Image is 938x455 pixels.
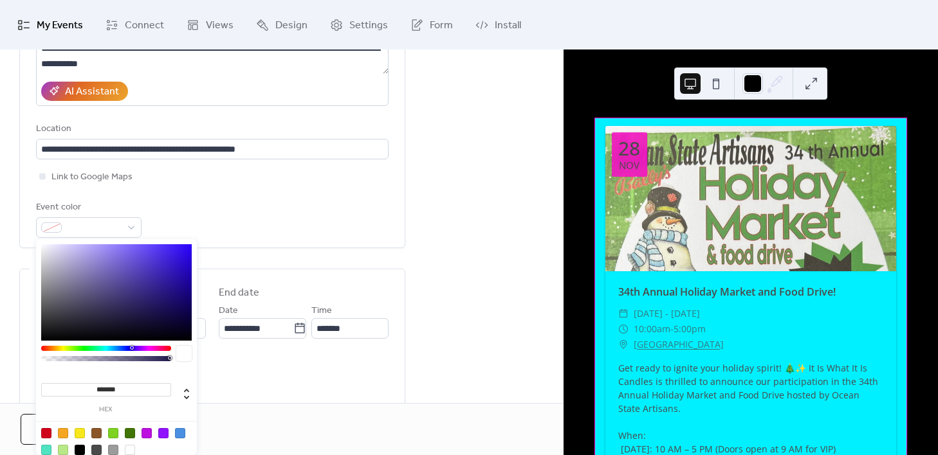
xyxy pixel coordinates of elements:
a: Settings [320,5,398,44]
a: My Events [8,5,93,44]
div: ​ [618,306,629,321]
div: Nov [619,161,639,170]
span: [DATE] - [DATE] [634,306,700,321]
div: #FFFFFF [125,445,135,455]
span: Settings [349,15,388,35]
label: hex [41,406,171,413]
a: [GEOGRAPHIC_DATA] [634,337,724,352]
span: Views [206,15,234,35]
div: #417505 [125,428,135,438]
div: Event color [36,200,139,215]
div: End date [219,285,259,301]
div: 28 [618,139,640,158]
div: #D0021B [41,428,51,438]
span: Link to Google Maps [51,170,133,185]
span: Time [311,303,332,319]
div: ​ [618,321,629,337]
div: #50E3C2 [41,445,51,455]
div: #F5A623 [58,428,68,438]
button: Cancel [21,414,105,445]
span: 10:00am [634,321,670,337]
div: #B8E986 [58,445,68,455]
span: My Events [37,15,83,35]
div: #F8E71C [75,428,85,438]
a: Install [466,5,531,44]
button: AI Assistant [41,82,128,101]
div: #4A4A4A [91,445,102,455]
span: Connect [125,15,164,35]
div: #4A90E2 [175,428,185,438]
div: #BD10E0 [142,428,152,438]
div: Location [36,121,386,137]
div: #000000 [75,445,85,455]
a: Views [177,5,243,44]
div: ​ [618,337,629,352]
span: 5:00pm [674,321,706,337]
a: Connect [96,5,174,44]
span: Form [430,15,453,35]
div: AI Assistant [65,84,119,100]
span: Install [495,15,521,35]
div: 34th Annual Holiday Market and Food Drive! [605,284,896,299]
div: #7ED321 [108,428,118,438]
span: - [670,321,674,337]
a: Design [246,5,317,44]
span: Design [275,15,308,35]
span: Date [219,303,238,319]
a: Form [401,5,463,44]
div: #9013FE [158,428,169,438]
div: #9B9B9B [108,445,118,455]
div: #8B572A [91,428,102,438]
